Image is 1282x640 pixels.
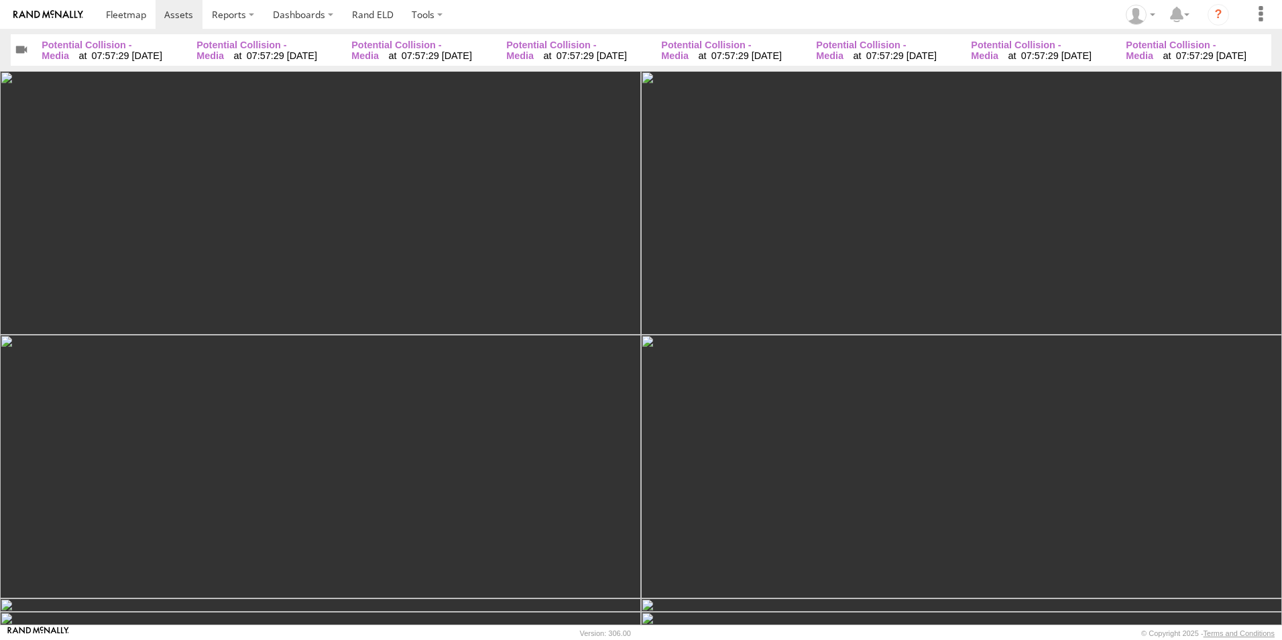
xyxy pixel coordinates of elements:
[506,40,596,61] span: Potential Collision - Media
[641,612,1282,625] img: 357660102121738-1-1756213049.jpg
[1141,629,1275,637] div: © Copyright 2025 -
[543,50,627,61] span: 07:57:29 [DATE]
[641,71,1282,335] img: 357660102121738-1-1756213049.jpg
[853,50,937,61] span: 07:57:29 [DATE]
[661,40,751,61] span: Potential Collision - Media
[1126,40,1216,61] span: Potential Collision - Media
[641,598,1282,612] img: 357660102121738-1-1756213049.jpg
[233,50,317,61] span: 07:57:29 [DATE]
[1121,5,1160,25] div: Daniel Del Muro
[641,335,1282,598] img: 357660102121738-1-1756213049.jpg
[7,627,69,640] a: Visit our Website
[1208,4,1229,25] i: ?
[351,40,441,61] span: Potential Collision - Media
[1204,629,1275,637] a: Terms and Conditions
[580,629,631,637] div: Version: 306.00
[13,10,83,19] img: rand-logo.svg
[816,40,906,61] span: Potential Collision - Media
[196,40,286,61] span: Potential Collision - Media
[42,40,131,61] span: Potential Collision - Media
[1008,50,1092,61] span: 07:57:29 [DATE]
[1163,50,1247,61] span: 07:57:29 [DATE]
[388,50,472,61] span: 07:57:29 [DATE]
[971,40,1061,61] span: Potential Collision - Media
[78,50,162,61] span: 07:57:29 [DATE]
[698,50,782,61] span: 07:57:29 [DATE]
